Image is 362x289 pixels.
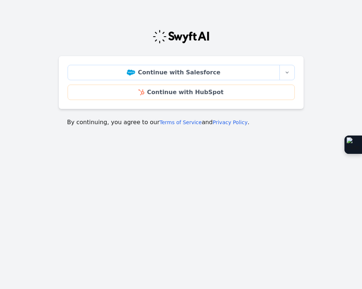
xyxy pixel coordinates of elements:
[68,65,280,80] a: Continue with Salesforce
[152,29,210,44] img: Swyft Logo
[68,85,295,100] a: Continue with HubSpot
[160,119,202,125] a: Terms of Service
[347,137,360,152] img: Extension Icon
[138,89,144,95] img: HubSpot
[127,70,135,75] img: Salesforce
[67,118,295,127] p: By continuing, you agree to our and .
[213,119,247,125] a: Privacy Policy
